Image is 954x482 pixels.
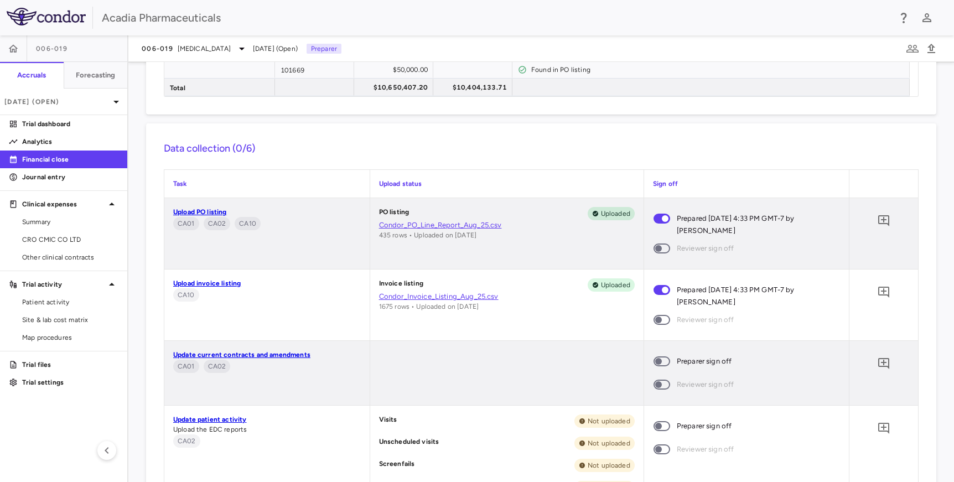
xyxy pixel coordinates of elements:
span: Monthly, the Accounting Manager, or designee, updates the Clinical Trial Workbooks based on infor... [204,360,231,373]
span: Monthly, the Accounting Manager, or designee, updates the Clinical Trial Workbooks based on infor... [173,434,200,448]
p: Analytics [22,137,118,147]
span: 435 rows • Uploaded on [DATE] [379,231,476,239]
span: Summary [22,217,118,227]
p: Screenfails [379,459,415,472]
span: CA10 [235,219,261,229]
div: $10,404,133.71 [443,79,507,96]
a: Update current contracts and amendments [173,351,310,359]
span: 1675 rows • Uploaded on [DATE] [379,303,479,310]
span: Preparer sign off [677,355,732,367]
div: $10,650,407.20 [364,79,428,96]
button: Add comment [874,419,893,438]
span: Preparer sign off [677,420,732,432]
div: 101669 [275,61,354,78]
span: Not uploaded [583,460,635,470]
svg: Add comment [877,214,890,227]
span: Monthly, the Purchase Order reports and Invoice Registers are ran from Coupa to facilitate the Cl... [235,217,261,230]
span: As new or amended R&D (clinical trial and other R&D) contracts are executed, the Accounting Manag... [173,360,199,373]
span: Not uploaded [583,438,635,448]
span: [DATE] (Open) [253,44,298,54]
div: Found in PO listing [531,61,904,79]
p: [DATE] (Open) [4,97,110,107]
span: Monthly, the Purchase Order reports and Invoice Registers are ran from Coupa to facilitate the Cl... [173,288,199,302]
span: Upload the EDC reports [173,426,247,433]
svg: Add comment [877,357,890,370]
h6: Forecasting [76,70,116,80]
span: CA01 [173,361,199,371]
span: Reviewer sign off [677,314,734,326]
h6: Data collection (0/6) [164,141,919,156]
span: CRO CMIC CO LTD [22,235,118,245]
span: CA01 [173,219,199,229]
span: Site & lab cost matrix [22,315,118,325]
p: Journal entry [22,172,118,182]
button: Add comment [874,283,893,302]
p: Task [173,179,361,189]
p: Trial files [22,360,118,370]
span: CA02 [204,219,231,229]
p: Trial activity [22,279,105,289]
p: Invoice listing [379,278,423,292]
span: Reviewer sign off [677,379,734,391]
span: Monthly, the Accounting Manager, or designee, updates the Clinical Trial Workbooks based on infor... [204,217,231,230]
a: Condor_PO_Line_Report_Aug_25.csv [379,220,635,230]
p: PO listing [379,207,409,220]
p: Financial close [22,154,118,164]
p: Trial settings [22,377,118,387]
span: Reviewer sign off [677,443,734,455]
span: 006-019 [36,44,68,53]
a: Upload invoice listing [173,279,241,287]
span: CA02 [173,436,200,446]
span: CA02 [204,361,231,371]
p: Preparer [307,44,341,54]
span: [MEDICAL_DATA] [178,44,231,54]
span: Not uploaded [583,416,635,426]
span: CA10 [173,290,199,300]
p: Clinical expenses [22,199,105,209]
img: logo-full-SnFGN8VE.png [7,8,86,25]
p: Sign off [653,179,841,189]
p: Unscheduled visits [379,437,439,450]
div: $50,000.00 [364,61,428,79]
a: Update patient activity [173,416,246,423]
button: Add comment [874,354,893,373]
span: 006-019 [142,44,173,53]
p: Upload status [379,179,635,189]
button: Add comment [874,211,893,230]
a: Upload PO listing [173,208,227,216]
span: Patient activity [22,297,118,307]
h6: Accruals [17,70,46,80]
a: Condor_Invoice_Listing_Aug_25.csv [379,292,635,302]
span: As new or amended R&D (clinical trial and other R&D) contracts are executed, the Accounting Manag... [173,217,199,230]
p: Visits [379,414,397,428]
p: Trial dashboard [22,119,118,129]
span: Total [170,79,185,97]
span: Reviewer sign off [677,242,734,255]
div: Acadia Pharmaceuticals [102,9,890,26]
span: Prepared [DATE] 4:33 PM GMT-7 by [PERSON_NAME] [677,213,832,237]
span: Uploaded [597,209,635,219]
span: Uploaded [597,280,635,290]
svg: Add comment [877,286,890,299]
span: Other clinical contracts [22,252,118,262]
span: Prepared [DATE] 4:33 PM GMT-7 by [PERSON_NAME] [677,284,832,308]
span: Map procedures [22,333,118,343]
svg: Add comment [877,422,890,435]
